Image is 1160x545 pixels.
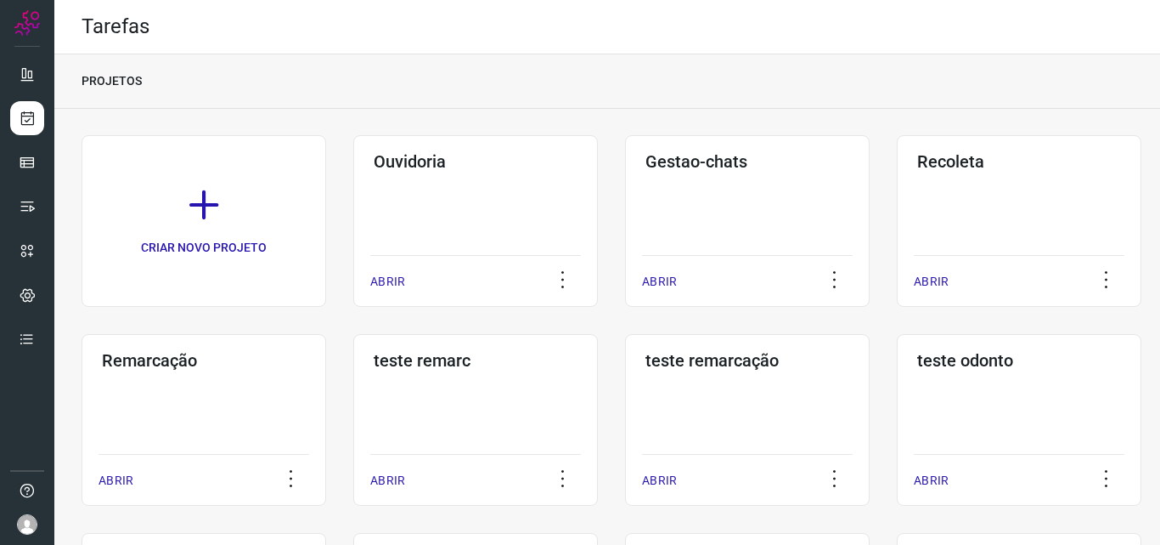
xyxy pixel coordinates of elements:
[370,273,405,291] p: ABRIR
[374,350,577,371] h3: teste remarc
[645,151,849,172] h3: Gestao-chats
[14,10,40,36] img: Logo
[917,151,1121,172] h3: Recoleta
[82,72,142,90] p: PROJETOS
[374,151,577,172] h3: Ouvidoria
[102,350,306,371] h3: Remarcação
[645,350,849,371] h3: teste remarcação
[914,472,949,490] p: ABRIR
[17,514,37,535] img: avatar-user-boy.jpg
[914,273,949,291] p: ABRIR
[141,239,267,257] p: CRIAR NOVO PROJETO
[917,350,1121,371] h3: teste odonto
[642,273,677,291] p: ABRIR
[99,472,133,490] p: ABRIR
[370,472,405,490] p: ABRIR
[82,14,149,39] h2: Tarefas
[642,472,677,490] p: ABRIR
